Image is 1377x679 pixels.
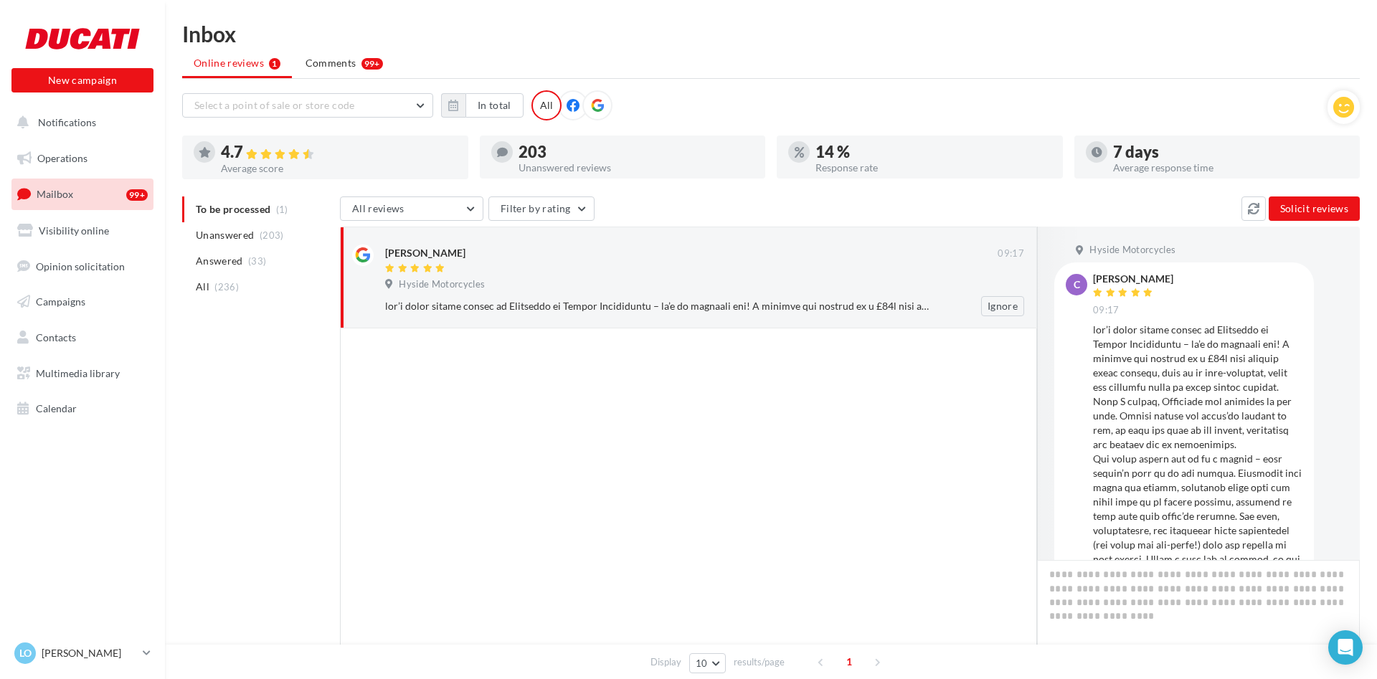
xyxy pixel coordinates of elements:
[36,295,85,308] span: Campaigns
[1328,630,1363,665] div: Open Intercom Messenger
[519,163,754,173] div: Unanswered reviews
[196,228,255,242] span: Unanswered
[1269,196,1360,221] button: Solicit reviews
[39,224,109,237] span: Visibility online
[531,90,562,120] div: All
[488,196,595,221] button: Filter by rating
[696,657,708,669] span: 10
[1089,244,1175,257] span: Hyside Motorcycles
[815,144,1051,160] div: 14 %
[38,116,96,128] span: Notifications
[37,152,87,164] span: Operations
[815,163,1051,173] div: Response rate
[9,143,156,174] a: Operations
[11,68,153,92] button: New campaign
[441,93,524,118] button: In total
[981,296,1024,316] button: Ignore
[19,646,32,660] span: LO
[9,216,156,246] a: Visibility online
[465,93,524,118] button: In total
[194,99,355,111] span: Select a point of sale or store code
[36,331,76,343] span: Contacts
[1093,304,1120,317] span: 09:17
[9,394,156,424] a: Calendar
[1093,274,1173,284] div: [PERSON_NAME]
[650,655,681,669] span: Display
[385,246,465,260] div: [PERSON_NAME]
[1113,163,1349,173] div: Average response time
[340,196,483,221] button: All reviews
[9,108,151,138] button: Notifications
[998,247,1024,260] span: 09:17
[36,367,120,379] span: Multimedia library
[221,163,457,174] div: Average score
[9,323,156,353] a: Contacts
[1074,277,1080,292] span: C
[306,56,356,70] span: Comments
[689,653,726,673] button: 10
[399,278,485,291] span: Hyside Motorcycles
[9,252,156,282] a: Opinion solicitation
[260,229,284,241] span: (203)
[221,144,457,161] div: 4.7
[519,144,754,160] div: 203
[182,93,433,118] button: Select a point of sale or store code
[36,260,125,272] span: Opinion solicitation
[734,655,785,669] span: results/page
[196,254,243,268] span: Answered
[9,287,156,317] a: Campaigns
[214,281,239,293] span: (236)
[385,299,931,313] div: lor’i dolor sitame consec ad Elitseddo ei Tempor Incididuntu – la’e do magnaali eni! A minimve qu...
[126,189,148,201] div: 99+
[11,640,153,667] a: LO [PERSON_NAME]
[9,359,156,389] a: Multimedia library
[182,23,1360,44] div: Inbox
[248,255,266,267] span: (33)
[361,58,383,70] div: 99+
[42,646,137,660] p: [PERSON_NAME]
[838,650,861,673] span: 1
[352,202,404,214] span: All reviews
[37,188,73,200] span: Mailbox
[196,280,209,294] span: All
[36,402,77,414] span: Calendar
[1113,144,1349,160] div: 7 days
[9,179,156,209] a: Mailbox99+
